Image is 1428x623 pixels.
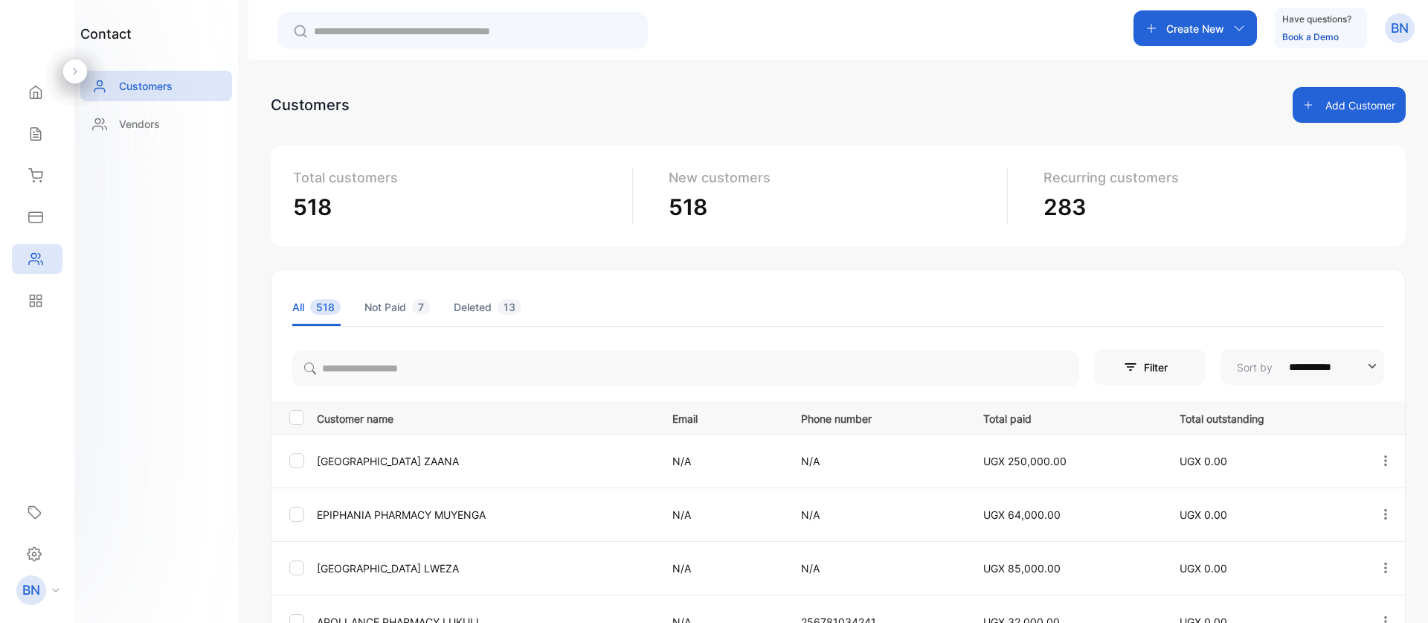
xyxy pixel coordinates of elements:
[983,562,1061,575] span: UGX 85,000.00
[271,94,350,116] div: Customers
[80,71,232,101] a: Customers
[1282,31,1339,42] a: Book a Demo
[22,581,40,600] p: BN
[293,167,620,188] p: Total customers
[669,167,996,188] p: New customers
[1385,10,1415,46] button: BN
[1293,87,1406,123] button: Add Customer
[983,455,1067,467] span: UGX 250,000.00
[317,560,654,576] p: [GEOGRAPHIC_DATA] LWEZA
[669,191,996,224] p: 518
[1166,21,1224,36] p: Create New
[1180,508,1227,521] span: UGX 0.00
[983,408,1149,426] p: Total paid
[317,408,654,426] p: Customer name
[26,19,48,42] img: logo
[672,453,770,469] p: N/A
[119,78,173,94] p: Customers
[672,408,770,426] p: Email
[119,116,160,132] p: Vendors
[317,507,654,523] p: EPIPHANIA PHARMACY MUYENGA
[983,508,1061,521] span: UGX 64,000.00
[1220,349,1384,385] button: Sort by
[1282,12,1351,27] p: Have questions?
[498,299,521,315] span: 13
[454,288,521,326] li: Deleted
[292,288,341,326] li: All
[80,109,232,139] a: Vendors
[1180,408,1348,426] p: Total outstanding
[801,507,953,523] p: N/A
[412,299,430,315] span: 7
[801,453,953,469] p: N/A
[317,453,654,469] p: [GEOGRAPHIC_DATA] ZAANA
[1180,562,1227,575] span: UGX 0.00
[1043,167,1371,188] p: Recurring customers
[801,560,953,576] p: N/A
[1180,455,1227,467] span: UGX 0.00
[1237,360,1273,375] p: Sort by
[1391,19,1409,38] p: BN
[801,408,953,426] p: Phone number
[672,560,770,576] p: N/A
[1043,191,1371,224] p: 283
[364,288,430,326] li: Not Paid
[1133,10,1257,46] button: Create New
[672,507,770,523] p: N/A
[80,24,132,44] h1: contact
[310,299,341,315] span: 518
[293,191,620,224] p: 518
